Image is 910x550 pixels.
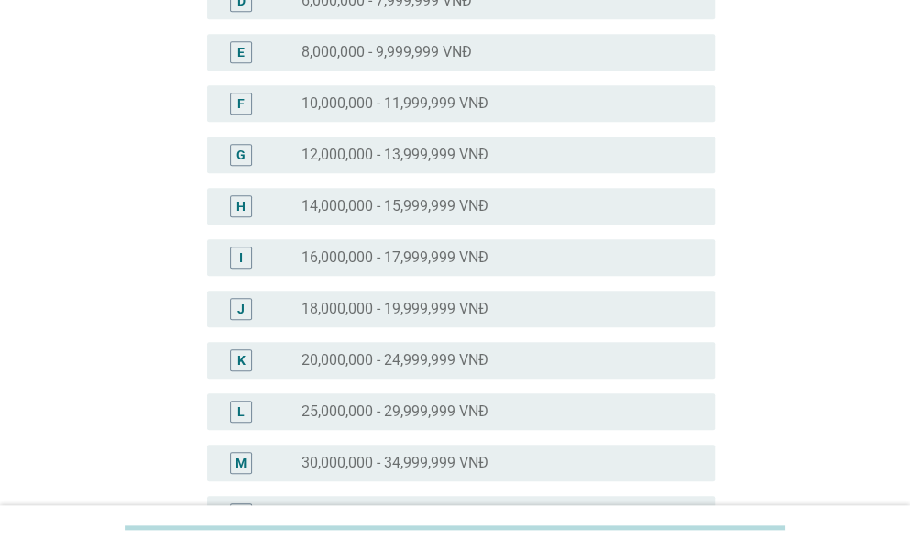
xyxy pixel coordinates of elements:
label: 30,000,000 - 34,999,999 VNĐ [302,454,488,472]
div: J [237,299,245,318]
label: 16,000,000 - 17,999,999 VNĐ [302,248,488,267]
label: 20,000,000 - 24,999,999 VNĐ [302,351,488,369]
div: L [237,401,245,421]
label: 8,000,000 - 9,999,999 VNĐ [302,43,472,61]
label: 12,000,000 - 13,999,999 VNĐ [302,146,488,164]
label: 18,000,000 - 19,999,999 VNĐ [302,300,488,318]
label: 14,000,000 - 15,999,999 VNĐ [302,197,488,215]
div: M [236,453,247,472]
div: F [237,93,245,113]
div: K [237,350,246,369]
div: E [237,42,245,61]
label: 25,000,000 - 29,999,999 VNĐ [302,402,488,421]
label: 10,000,000 - 11,999,999 VNĐ [302,94,488,113]
div: N [236,504,246,523]
div: H [236,196,246,215]
div: I [239,247,243,267]
div: G [236,145,246,164]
